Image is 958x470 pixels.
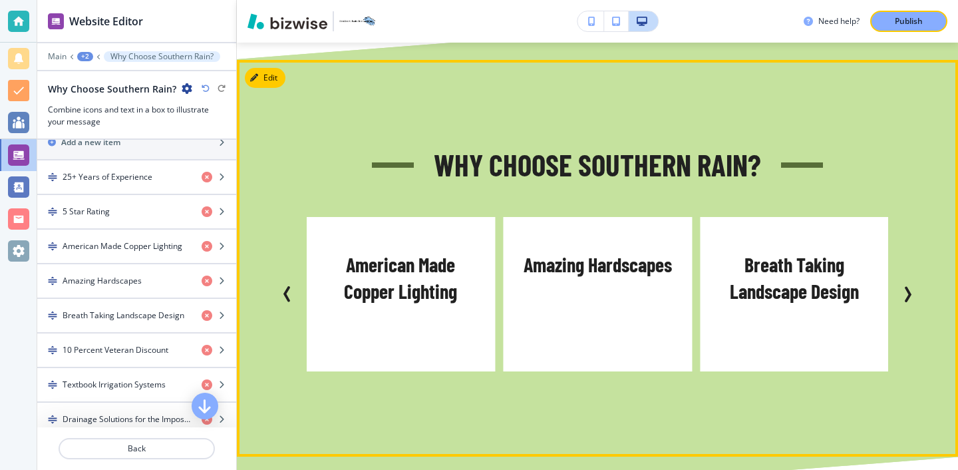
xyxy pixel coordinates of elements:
[48,52,67,61] button: Main
[524,252,672,278] p: Amazing Hardscapes
[37,334,236,368] button: Drag10 Percent Veteran Discount
[37,126,236,159] button: Add a new item
[63,310,184,322] h4: Breath Taking Landscape Design
[37,195,236,230] button: Drag5 Star Rating
[63,240,182,252] h4: American Made Copper Lighting
[37,403,236,437] button: DragDrainage Solutions for the Impossible
[48,380,57,389] img: Drag
[48,311,57,320] img: Drag
[48,207,57,216] img: Drag
[63,413,191,425] h4: Drainage Solutions for the Impossible
[894,281,921,308] button: Next Slide
[434,145,761,185] p: Why Choose Southern Rain?
[48,415,57,424] img: Drag
[63,344,168,356] h4: 10 Percent Veteran Discount
[48,242,57,251] img: Drag
[63,275,142,287] h4: Amazing Hardscapes
[48,276,57,286] img: Drag
[61,136,120,148] h2: Add a new item
[63,171,152,183] h4: 25+ Years of Experience
[247,13,327,29] img: Bizwise Logo
[48,104,226,128] h3: Combine icons and text in a box to illustrate your message
[37,264,236,299] button: DragAmazing Hardscapes
[48,346,57,355] img: Drag
[245,68,285,88] button: Edit
[63,206,110,218] h4: 5 Star Rating
[37,230,236,264] button: DragAmerican Made Copper Lighting
[77,52,93,61] button: +2
[818,15,860,27] h3: Need help?
[37,368,236,403] button: DragTextbook Irrigation Systems
[60,443,214,455] p: Back
[339,17,375,26] img: Your Logo
[59,438,215,459] button: Back
[48,82,176,96] h2: Why Choose Southern Rain?
[69,13,143,29] h2: Website Editor
[274,281,301,308] button: Previous Slide
[110,52,214,61] p: Why Choose Southern Rain?
[48,172,57,182] img: Drag
[37,160,236,195] button: Drag25+ Years of Experience
[37,299,236,334] button: DragBreath Taking Landscape Design
[713,252,876,305] p: Breath Taking Landscape Design
[895,15,923,27] p: Publish
[870,11,947,32] button: Publish
[319,252,482,305] p: American Made Copper Lighting
[48,13,64,29] img: editor icon
[104,51,220,62] button: Why Choose Southern Rain?
[63,379,166,391] h4: Textbook Irrigation Systems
